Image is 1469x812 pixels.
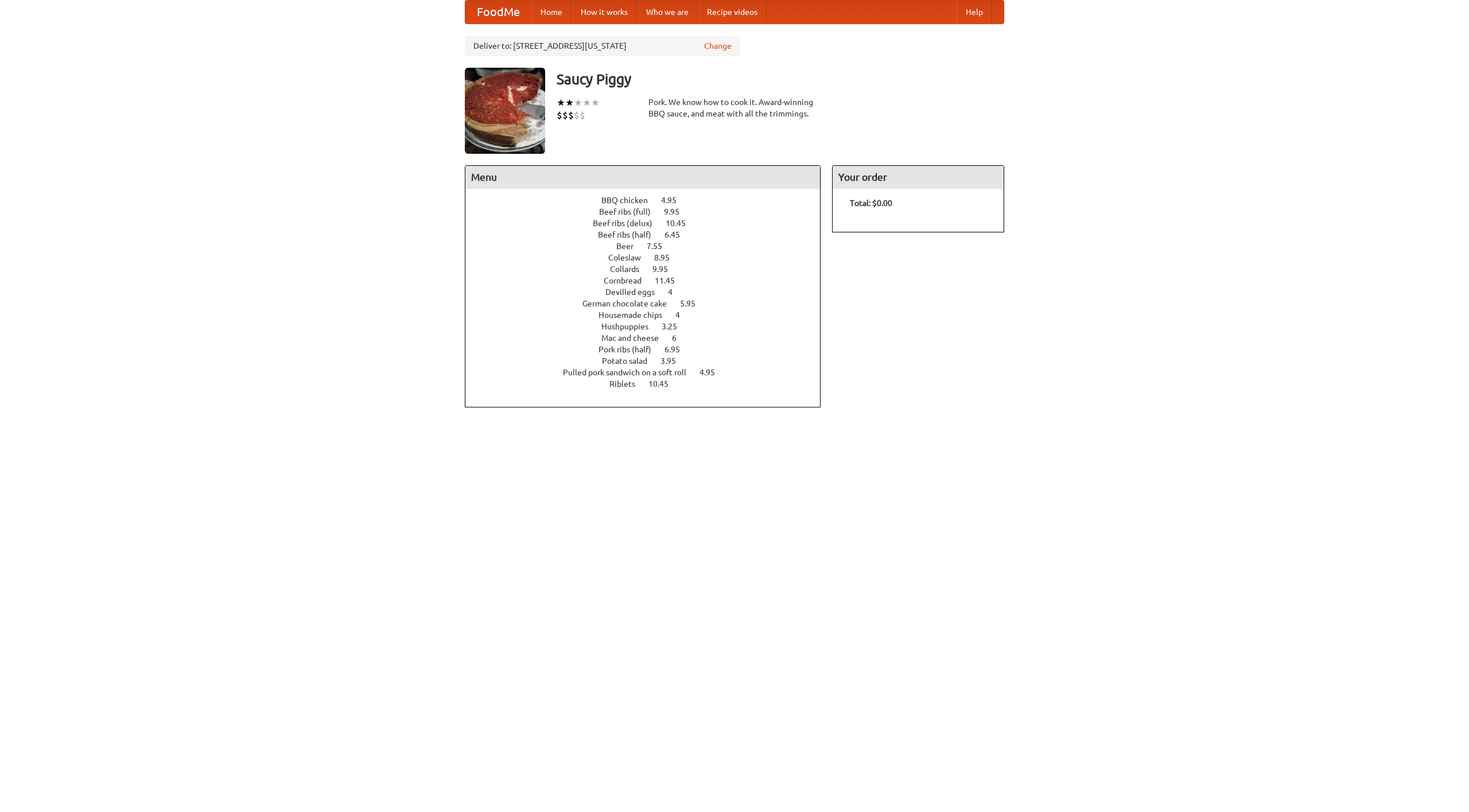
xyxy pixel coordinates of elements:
a: German chocolate cake 5.95 [582,299,717,308]
a: Mac and cheese 6 [601,333,698,343]
span: 6 [672,333,688,343]
span: 4 [675,310,691,320]
span: Beef ribs (half) [598,230,663,239]
a: FoodMe [465,1,531,24]
span: Housemade chips [599,310,674,320]
span: 9.95 [652,265,679,274]
span: 8.95 [654,253,681,262]
a: Who we are [637,1,698,24]
span: 4.95 [699,368,726,377]
a: Beef ribs (delux) 10.45 [593,219,707,228]
span: BBQ chicken [601,196,659,205]
span: 4 [668,287,684,297]
li: ★ [582,96,591,109]
span: 11.45 [655,276,686,285]
b: Total: $0.00 [850,199,892,208]
a: Beef ribs (half) 6.45 [598,230,701,239]
span: 10.45 [648,379,680,388]
span: 7.55 [647,242,674,251]
span: Potato salad [602,356,659,366]
a: Housemade chips 4 [599,310,701,320]
span: Mac and cheese [601,333,670,343]
a: Beef ribs (full) 9.95 [599,207,701,216]
span: Cornbread [604,276,653,285]
a: Change [704,40,732,52]
span: Riblets [609,379,647,388]
span: 10.45 [666,219,697,228]
a: BBQ chicken 4.95 [601,196,698,205]
a: Home [531,1,572,24]
a: Potato salad 3.95 [602,356,697,366]
a: Cornbread 11.45 [604,276,696,285]
h4: Menu [465,166,820,189]
span: Devilled eggs [605,287,666,297]
a: Pork ribs (half) 6.95 [599,345,701,354]
span: 6.95 [664,345,691,354]
span: 6.45 [664,230,691,239]
h4: Your order [833,166,1004,189]
span: Coleslaw [608,253,652,262]
span: Pork ribs (half) [599,345,663,354]
a: Collards 9.95 [610,265,689,274]
span: Collards [610,265,651,274]
span: 4.95 [661,196,688,205]
a: How it works [572,1,637,24]
a: Devilled eggs 4 [605,287,694,297]
li: ★ [591,96,600,109]
span: Hushpuppies [601,322,660,331]
a: Help [957,1,992,24]
a: Coleslaw 8.95 [608,253,691,262]
li: ★ [565,96,574,109]
span: 5.95 [680,299,707,308]
li: $ [562,109,568,122]
li: ★ [574,96,582,109]
a: Recipe videos [698,1,767,24]
div: Pork. We know how to cook it. Award-winning BBQ sauce, and meat with all the trimmings. [648,96,821,119]
span: Beef ribs (full) [599,207,662,216]
span: German chocolate cake [582,299,678,308]
li: $ [574,109,580,122]
h3: Saucy Piggy [557,68,1004,91]
span: Beef ribs (delux) [593,219,664,228]
li: $ [557,109,562,122]
span: 3.25 [662,322,689,331]
span: Beer [616,242,645,251]
a: Pulled pork sandwich on a soft roll 4.95 [563,368,736,377]
li: $ [580,109,585,122]
span: 3.95 [660,356,687,366]
span: 9.95 [664,207,691,216]
div: Deliver to: [STREET_ADDRESS][US_STATE] [465,36,740,56]
a: Hushpuppies 3.25 [601,322,698,331]
span: Pulled pork sandwich on a soft roll [563,368,698,377]
a: Beer 7.55 [616,242,683,251]
img: angular.jpg [465,68,545,154]
a: Riblets 10.45 [609,379,690,388]
li: ★ [557,96,565,109]
li: $ [568,109,574,122]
